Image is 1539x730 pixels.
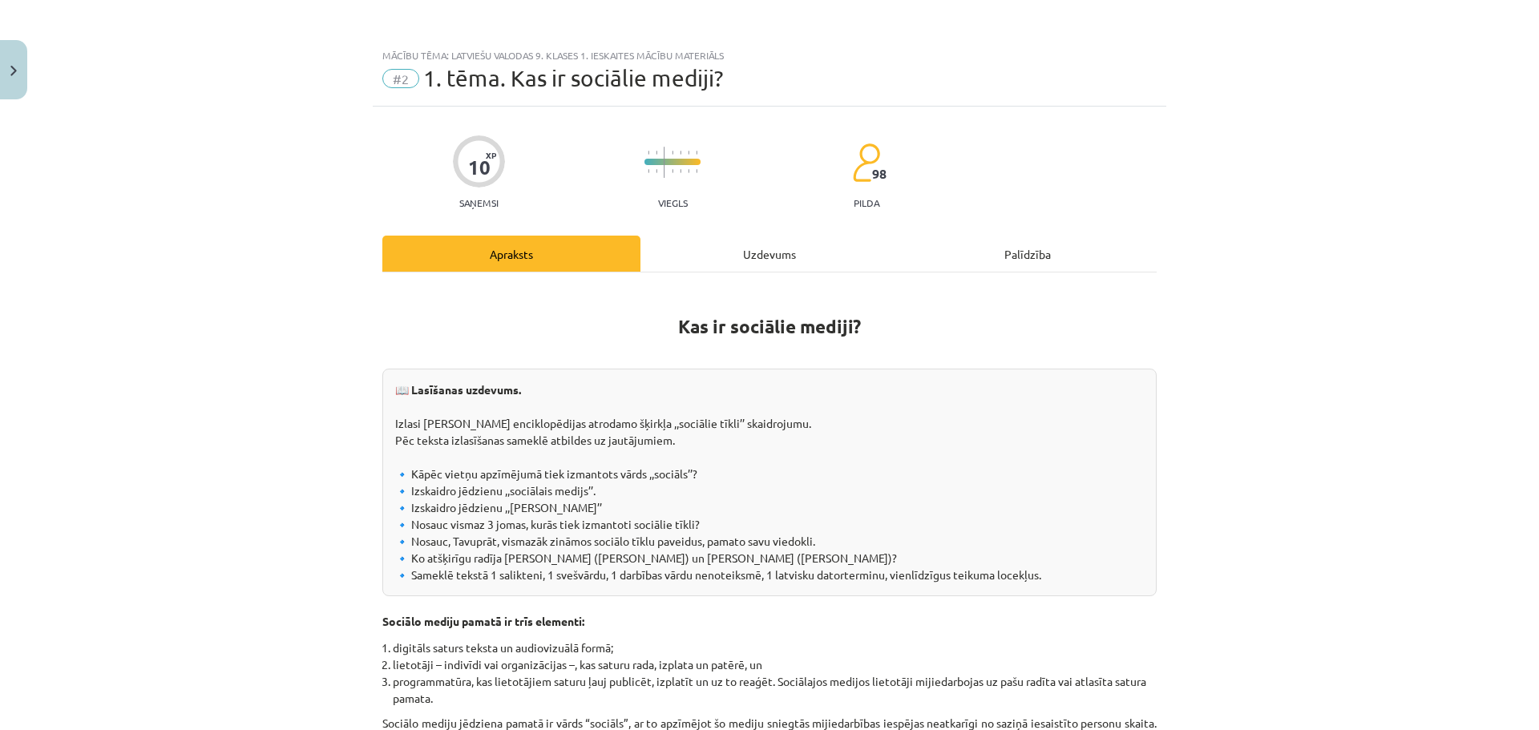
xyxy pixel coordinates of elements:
[382,236,640,272] div: Apraksts
[664,147,665,178] img: icon-long-line-d9ea69661e0d244f92f715978eff75569469978d946b2353a9bb055b3ed8787d.svg
[382,614,584,628] strong: Sociālo mediju pamatā ir trīs elementi:
[672,169,673,173] img: icon-short-line-57e1e144782c952c97e751825c79c345078a6d821885a25fce030b3d8c18986b.svg
[453,197,505,208] p: Saņemsi
[382,50,1157,61] div: Mācību tēma: Latviešu valodas 9. klases 1. ieskaites mācību materiāls
[382,369,1157,596] div: Izlasi [PERSON_NAME] enciklopēdijas atrodamo šķirkļa ,,sociālie tīkli’’ skaidrojumu. Pēc teksta i...
[393,656,1157,673] li: lietotāji – indivīdi vai organizācijas –, kas saturu rada, izplata un patērē, un
[680,169,681,173] img: icon-short-line-57e1e144782c952c97e751825c79c345078a6d821885a25fce030b3d8c18986b.svg
[672,151,673,155] img: icon-short-line-57e1e144782c952c97e751825c79c345078a6d821885a25fce030b3d8c18986b.svg
[423,65,723,91] span: 1. tēma. Kas ir sociālie mediji?
[393,639,1157,656] li: digitāls saturs teksta un audiovizuālā formā;
[10,66,17,76] img: icon-close-lesson-0947bae3869378f0d4975bcd49f059093ad1ed9edebbc8119c70593378902aed.svg
[382,69,419,88] span: #2
[678,315,861,338] strong: Kas ir sociālie mediji?
[393,673,1157,707] li: programmatūra, kas lietotājiem saturu ļauj publicēt, izplatīt un uz to reaģēt. Sociālajos medijos...
[899,236,1157,272] div: Palīdzība
[395,382,521,397] strong: 📖 Lasīšanas uzdevums.
[854,197,879,208] p: pilda
[680,151,681,155] img: icon-short-line-57e1e144782c952c97e751825c79c345078a6d821885a25fce030b3d8c18986b.svg
[648,169,649,173] img: icon-short-line-57e1e144782c952c97e751825c79c345078a6d821885a25fce030b3d8c18986b.svg
[486,151,496,159] span: XP
[688,169,689,173] img: icon-short-line-57e1e144782c952c97e751825c79c345078a6d821885a25fce030b3d8c18986b.svg
[852,143,880,183] img: students-c634bb4e5e11cddfef0936a35e636f08e4e9abd3cc4e673bd6f9a4125e45ecb1.svg
[872,167,887,181] span: 98
[658,197,688,208] p: Viegls
[640,236,899,272] div: Uzdevums
[696,169,697,173] img: icon-short-line-57e1e144782c952c97e751825c79c345078a6d821885a25fce030b3d8c18986b.svg
[688,151,689,155] img: icon-short-line-57e1e144782c952c97e751825c79c345078a6d821885a25fce030b3d8c18986b.svg
[656,169,657,173] img: icon-short-line-57e1e144782c952c97e751825c79c345078a6d821885a25fce030b3d8c18986b.svg
[656,151,657,155] img: icon-short-line-57e1e144782c952c97e751825c79c345078a6d821885a25fce030b3d8c18986b.svg
[648,151,649,155] img: icon-short-line-57e1e144782c952c97e751825c79c345078a6d821885a25fce030b3d8c18986b.svg
[696,151,697,155] img: icon-short-line-57e1e144782c952c97e751825c79c345078a6d821885a25fce030b3d8c18986b.svg
[468,156,491,179] div: 10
